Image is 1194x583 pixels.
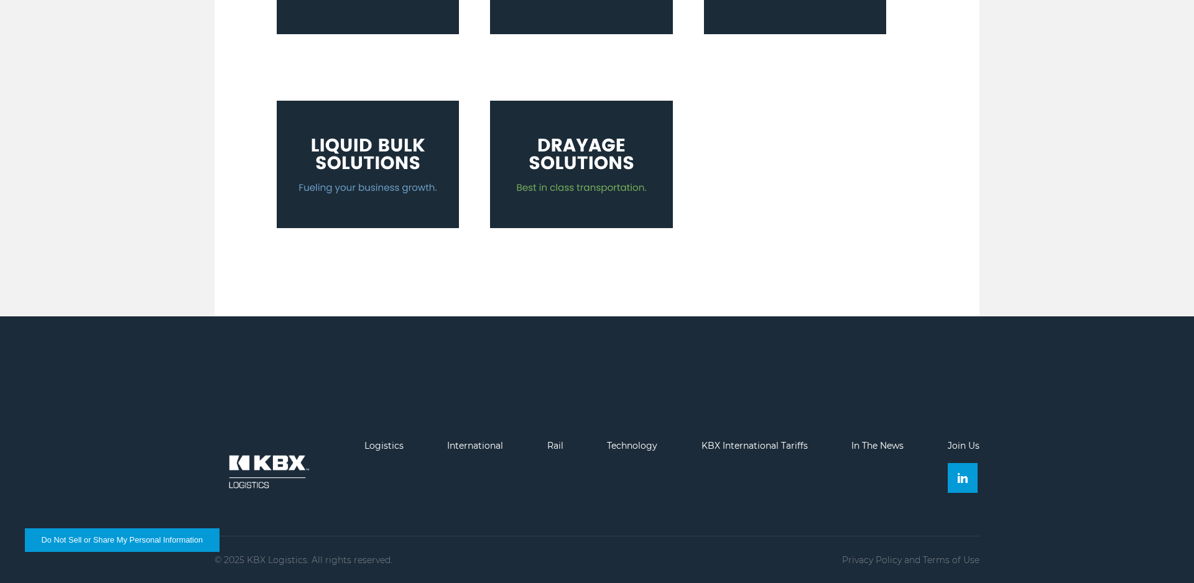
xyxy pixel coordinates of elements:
a: Logistics [364,440,404,451]
img: Linkedin [958,473,968,483]
img: Drayage Solutions: Best in class transportation. Click to open infographic [490,101,672,228]
button: Do Not Sell or Share My Personal Information [25,528,220,552]
a: Join Us [948,440,979,451]
a: International [447,440,503,451]
a: KBX International Tariffs [701,440,808,451]
a: Rail [547,440,563,451]
a: Terms of Use [923,554,979,566]
a: Technology [607,440,657,451]
a: Privacy Policy [842,554,902,566]
p: © 2025 KBX Logistics. All rights reserved. [215,555,392,565]
a: In The News [851,440,904,451]
img: Liquid Bulk Solutions: Fueling your business growth. Click to open infographic [277,101,459,228]
span: and [904,554,920,566]
img: kbx logo [215,441,320,503]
